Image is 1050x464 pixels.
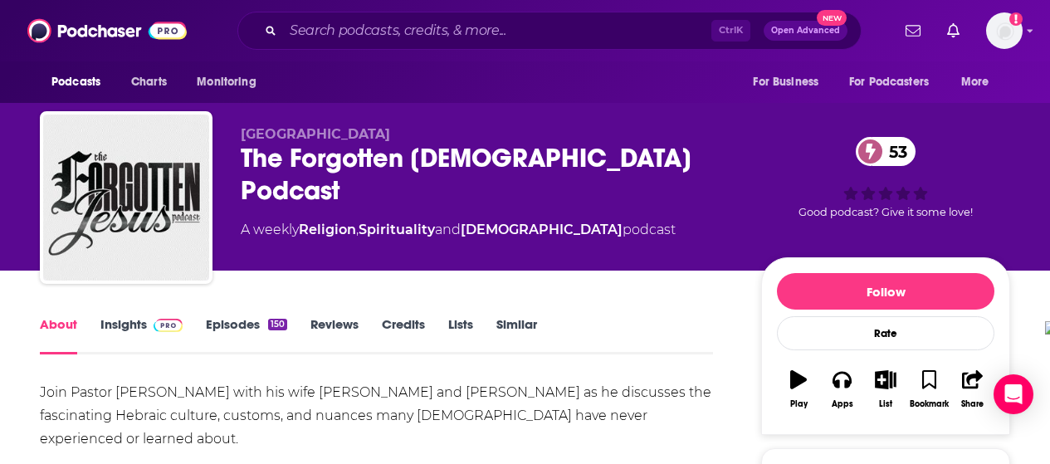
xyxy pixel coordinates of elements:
a: Show notifications dropdown [899,17,927,45]
a: InsightsPodchaser Pro [100,316,183,354]
button: open menu [185,66,277,98]
span: , [356,222,359,237]
div: Share [961,399,984,409]
div: Join Pastor [PERSON_NAME] with his wife [PERSON_NAME] and [PERSON_NAME] as he discusses the fasci... [40,381,713,451]
div: Rate [777,316,994,350]
a: About [40,316,77,354]
div: 53Good podcast? Give it some love! [761,126,1010,229]
button: Show profile menu [986,12,1023,49]
button: Apps [820,359,863,419]
div: Apps [832,399,853,409]
span: Open Advanced [771,27,840,35]
button: open menu [40,66,122,98]
img: The Forgotten Jesus Podcast [43,115,209,281]
img: Podchaser - Follow, Share and Rate Podcasts [27,15,187,46]
a: Charts [120,66,177,98]
button: Follow [777,273,994,310]
button: Bookmark [907,359,950,419]
a: Reviews [310,316,359,354]
button: Open AdvancedNew [764,21,847,41]
div: Play [790,399,808,409]
img: Podchaser Pro [154,319,183,332]
button: Play [777,359,820,419]
span: Podcasts [51,71,100,94]
span: [GEOGRAPHIC_DATA] [241,126,390,142]
a: Lists [448,316,473,354]
span: Ctrl K [711,20,750,42]
div: List [879,399,892,409]
a: 53 [856,137,916,166]
input: Search podcasts, credits, & more... [283,17,711,44]
a: [DEMOGRAPHIC_DATA] [461,222,623,237]
span: For Podcasters [849,71,929,94]
span: More [961,71,989,94]
a: Show notifications dropdown [940,17,966,45]
button: open menu [741,66,839,98]
span: Charts [131,71,167,94]
div: Open Intercom Messenger [994,374,1033,414]
div: 150 [268,319,287,330]
img: User Profile [986,12,1023,49]
span: Monitoring [197,71,256,94]
a: Spirituality [359,222,435,237]
a: Similar [496,316,537,354]
button: Share [951,359,994,419]
span: 53 [872,137,916,166]
button: open menu [950,66,1010,98]
svg: Add a profile image [1009,12,1023,26]
button: List [864,359,907,419]
span: New [817,10,847,26]
button: open menu [838,66,953,98]
div: Bookmark [910,399,949,409]
span: and [435,222,461,237]
div: A weekly podcast [241,220,676,240]
a: Religion [299,222,356,237]
span: For Business [753,71,818,94]
a: Credits [382,316,425,354]
div: Search podcasts, credits, & more... [237,12,862,50]
a: Episodes150 [206,316,287,354]
span: Logged in as amandawoods [986,12,1023,49]
span: Good podcast? Give it some love! [798,206,973,218]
